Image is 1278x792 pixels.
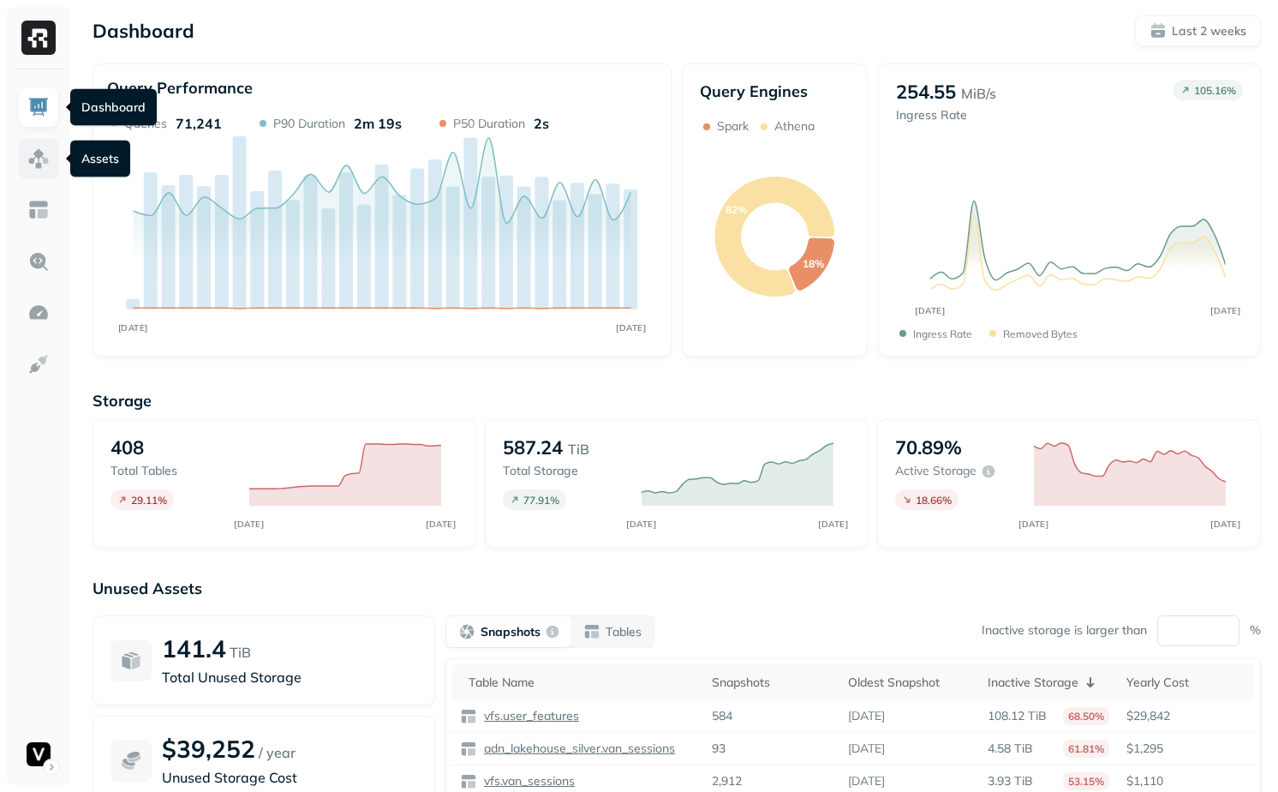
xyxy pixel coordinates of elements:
[273,116,345,132] p: P90 Duration
[469,672,695,693] div: Table Name
[1003,327,1078,340] p: Removed bytes
[230,642,251,663] p: TiB
[1126,773,1246,789] p: $1,110
[481,708,579,724] p: vfs.user_features
[70,89,157,126] div: Dashboard
[1250,622,1261,639] p: %
[110,463,232,479] p: Total tables
[712,773,742,789] p: 2,912
[21,21,56,55] img: Ryft
[503,435,563,459] p: 587.24
[176,115,222,132] p: 71,241
[848,773,885,789] p: [DATE]
[916,305,946,315] tspan: [DATE]
[460,708,477,725] img: table
[1019,519,1049,529] tspan: [DATE]
[982,622,1147,639] p: Inactive storage is larger than
[726,203,747,216] text: 82%
[916,494,952,507] p: 18.66 %
[27,742,51,766] img: Voodoo
[1126,672,1246,693] div: Yearly Cost
[481,624,540,640] p: Snapshots
[27,147,50,170] img: Assets
[162,734,255,764] p: $39,252
[988,708,1047,724] p: 108.12 TiB
[460,741,477,758] img: table
[803,257,824,270] text: 18%
[27,353,50,375] img: Integrations
[93,391,1261,411] p: Storage
[1135,15,1261,46] button: Last 2 weeks
[259,742,296,763] p: / year
[848,672,970,693] div: Oldest Snapshot
[93,579,1261,598] p: Unused Assets
[1126,708,1246,724] p: $29,842
[477,773,575,789] a: vfs.van_sessions
[896,80,956,104] p: 254.55
[712,741,726,757] p: 93
[712,672,832,693] div: Snapshots
[627,519,657,529] tspan: [DATE]
[460,773,477,790] img: table
[896,107,996,123] p: Ingress Rate
[477,708,579,724] a: vfs.user_features
[712,708,732,724] p: 584
[131,494,167,507] p: 29.11 %
[481,773,575,789] p: vfs.van_sessions
[616,322,646,333] tspan: [DATE]
[107,78,253,98] p: Query Performance
[427,519,457,529] tspan: [DATE]
[988,741,1033,757] p: 4.58 TiB
[162,667,417,687] p: Total Unused Storage
[477,741,675,757] a: adn_lakehouse_silver.van_sessions
[1194,84,1236,97] p: 105.16 %
[235,519,265,529] tspan: [DATE]
[1172,23,1246,39] p: Last 2 weeks
[1063,740,1109,758] p: 61.81%
[162,633,226,663] p: 141.4
[961,83,996,104] p: MiB/s
[354,115,402,132] p: 2m 19s
[913,327,972,340] p: Ingress Rate
[1211,305,1241,315] tspan: [DATE]
[848,708,885,724] p: [DATE]
[568,439,589,459] p: TiB
[895,463,976,479] p: Active storage
[1063,772,1109,790] p: 53.15%
[534,115,549,132] p: 2s
[27,199,50,221] img: Asset Explorer
[988,675,1078,691] p: Inactive Storage
[70,141,130,177] div: Assets
[774,118,815,135] p: Athena
[606,624,642,640] p: Tables
[895,435,962,459] p: 70.89%
[700,81,850,101] p: Query Engines
[503,463,624,479] p: Total storage
[1126,741,1246,757] p: $1,295
[453,116,525,132] p: P50 Duration
[27,302,50,324] img: Optimization
[848,741,885,757] p: [DATE]
[27,96,50,118] img: Dashboard
[717,118,749,135] p: Spark
[819,519,849,529] tspan: [DATE]
[118,322,148,333] tspan: [DATE]
[93,19,194,43] p: Dashboard
[27,250,50,273] img: Query Explorer
[988,773,1033,789] p: 3.93 TiB
[110,435,144,459] p: 408
[162,767,417,788] p: Unused Storage Cost
[1211,519,1241,529] tspan: [DATE]
[523,494,559,507] p: 77.91 %
[1063,707,1109,725] p: 68.50%
[481,741,675,757] p: adn_lakehouse_silver.van_sessions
